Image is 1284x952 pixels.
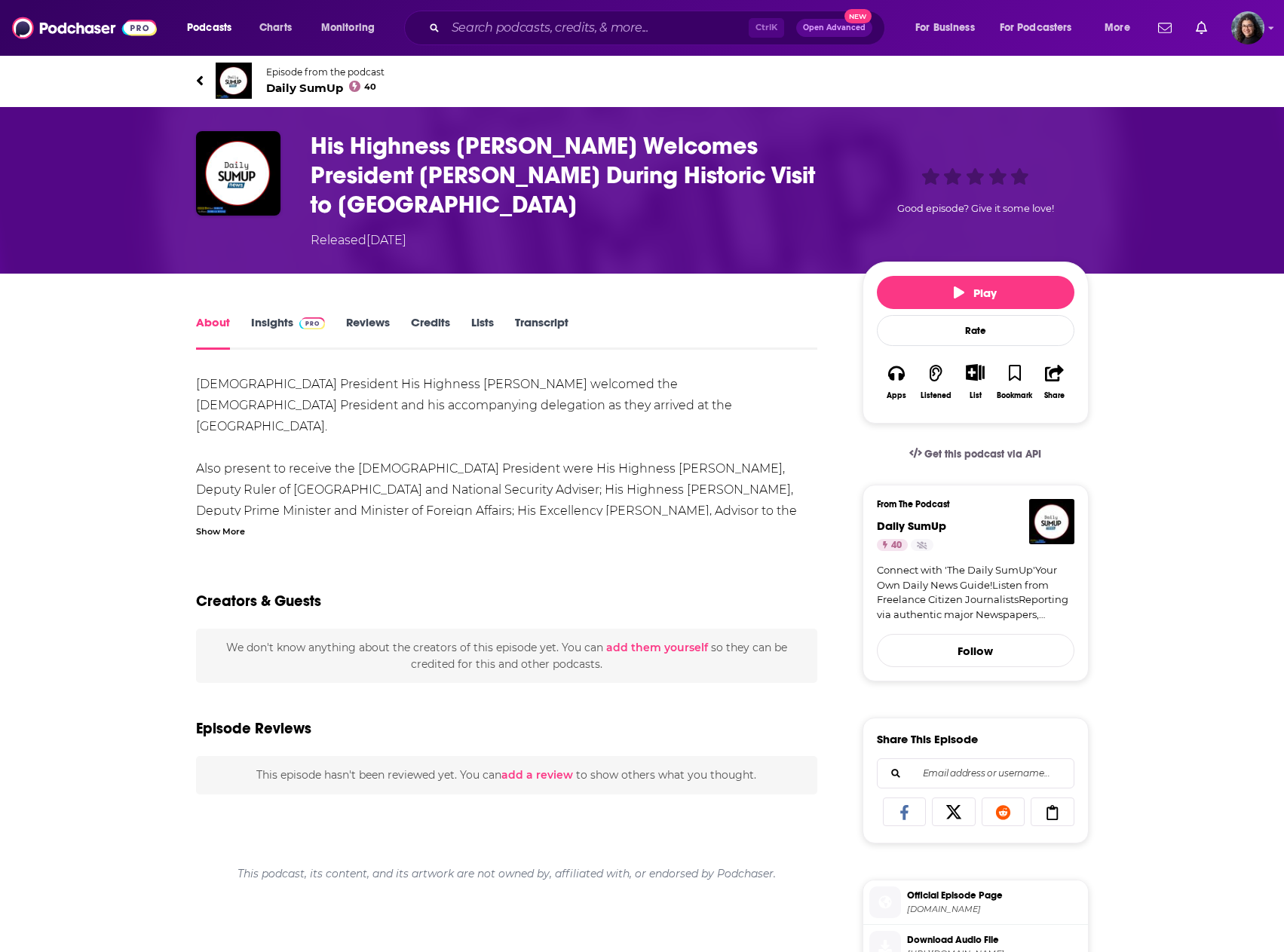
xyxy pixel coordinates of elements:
div: Search followers [877,758,1074,788]
button: Show More Button [960,364,991,381]
img: Podchaser Pro [299,317,326,329]
span: New [844,9,872,23]
span: Play [954,286,997,300]
a: Charts [250,16,301,40]
h3: From The Podcast [877,499,1062,510]
button: Play [877,276,1074,309]
span: Official Episode Page [907,889,1082,902]
input: Email address or username... [890,759,1062,788]
button: Bookmark [995,354,1034,409]
a: Copy Link [1031,797,1074,826]
div: Listened [921,391,952,400]
input: Search podcasts, credits, & more... [446,16,749,40]
a: 40 [877,539,908,551]
h2: Creators & Guests [196,592,321,611]
a: InsightsPodchaser Pro [251,315,326,350]
span: Episode from the podcast [266,66,385,78]
a: Share on Reddit [982,797,1025,826]
img: Podchaser - Follow, Share and Rate Podcasts [12,14,157,42]
h3: Share This Episode [877,732,978,746]
button: open menu [311,16,394,40]
button: open menu [990,16,1094,40]
button: Show profile menu [1231,11,1264,44]
span: This episode hasn't been reviewed yet. You can to show others what you thought. [256,768,756,782]
div: Released [DATE] [311,231,406,249]
div: Apps [887,391,906,400]
span: shows.acast.com [907,904,1082,915]
a: Transcript [515,315,568,350]
div: Rate [877,315,1074,346]
a: Daily SumUpEpisode from the podcastDaily SumUp40 [196,63,1089,99]
button: open menu [176,16,251,40]
a: Lists [471,315,494,350]
span: Podcasts [187,17,231,38]
a: Share on X/Twitter [932,797,976,826]
div: Bookmark [997,391,1032,400]
button: add them yourself [606,641,708,654]
button: Apps [877,354,916,409]
div: Search podcasts, credits, & more... [418,11,899,45]
a: Get this podcast via API [897,436,1054,473]
a: Reviews [346,315,390,350]
a: Official Episode Page[DOMAIN_NAME] [869,886,1082,918]
img: Daily SumUp [216,63,252,99]
span: Monitoring [321,17,375,38]
img: His Highness Sheikh Mohamed Bin Zayed Al Nahyan Welcomes President Donald Trump During Historic V... [196,131,280,216]
div: [DEMOGRAPHIC_DATA] President His Highness [PERSON_NAME] welcomed the [DEMOGRAPHIC_DATA] President... [196,374,818,754]
a: Share on Facebook [883,797,927,826]
button: Follow [877,634,1074,667]
div: Share [1044,391,1065,400]
div: This podcast, its content, and its artwork are not owned by, affiliated with, or endorsed by Podc... [196,855,818,892]
span: We don't know anything about the creators of this episode yet . You can so they can be credited f... [226,641,787,671]
span: Logged in as SiobhanvanWyk [1231,11,1264,44]
span: Download Audio File [907,933,1082,947]
span: 40 [891,538,902,553]
h1: His Highness Sheikh Mohamed Bin Zayed Al Nahyan Welcomes President Donald Trump During Historic V... [311,131,838,219]
button: Share [1034,354,1074,409]
button: open menu [905,16,994,40]
a: Daily SumUp [877,519,946,533]
button: Open AdvancedNew [796,19,872,37]
div: Show More ButtonList [955,354,994,409]
span: Daily SumUp [266,81,385,95]
span: Ctrl K [749,18,784,38]
span: 40 [364,84,376,90]
span: Get this podcast via API [924,448,1041,461]
h3: Episode Reviews [196,719,311,738]
button: add a review [501,767,573,783]
a: Credits [411,315,450,350]
span: For Podcasters [1000,17,1072,38]
span: For Business [915,17,975,38]
span: Open Advanced [803,24,866,32]
a: Show notifications dropdown [1190,15,1213,41]
a: Connect with 'The Daily SumUp'Your Own Daily News Guide!Listen from Freelance Citizen Journalists... [877,563,1074,622]
a: Show notifications dropdown [1152,15,1178,41]
button: Listened [916,354,955,409]
span: Charts [259,17,292,38]
div: List [970,390,982,400]
img: User Profile [1231,11,1264,44]
span: Good episode? Give it some love! [897,203,1054,214]
a: About [196,315,230,350]
img: Daily SumUp [1029,499,1074,544]
button: open menu [1094,16,1149,40]
span: More [1105,17,1130,38]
